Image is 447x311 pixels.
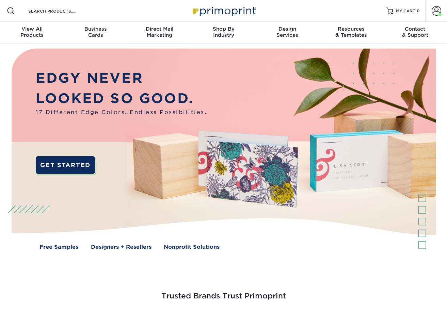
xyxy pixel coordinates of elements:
[319,26,383,32] span: Resources
[36,68,207,88] p: EDGY NEVER
[39,243,78,251] a: Free Samples
[417,9,420,13] span: 0
[192,26,256,38] div: Industry
[319,22,383,44] a: Resources& Templates
[36,156,95,174] a: GET STARTED
[91,243,151,251] a: Designers + Resellers
[383,26,447,38] div: & Support
[190,3,258,18] img: Primoprint
[64,26,128,38] div: Cards
[255,26,319,38] div: Services
[36,108,207,116] span: 17 Different Edge Colors. Endless Possibilities.
[25,275,423,309] h3: Trusted Brands Trust Primoprint
[383,22,447,44] a: Contact& Support
[128,26,192,38] div: Marketing
[255,22,319,44] a: DesignServices
[192,22,256,44] a: Shop ByIndustry
[64,26,128,32] span: Business
[396,8,415,14] span: MY CART
[36,88,207,108] p: LOOKED SO GOOD.
[64,22,128,44] a: BusinessCards
[28,7,94,15] input: SEARCH PRODUCTS.....
[255,26,319,32] span: Design
[192,26,256,32] span: Shop By
[164,243,220,251] a: Nonprofit Solutions
[383,26,447,32] span: Contact
[319,26,383,38] div: & Templates
[128,22,192,44] a: Direct MailMarketing
[128,26,192,32] span: Direct Mail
